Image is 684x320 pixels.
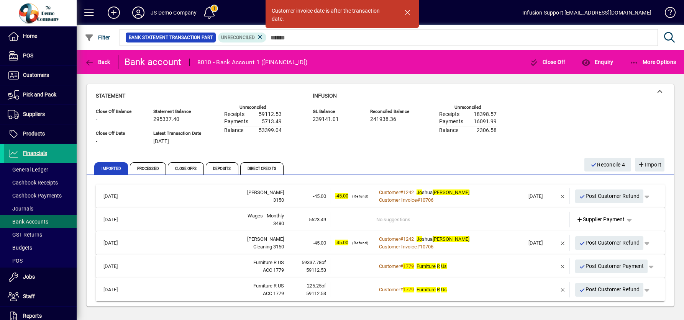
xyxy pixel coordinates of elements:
mat-chip: Reconciliation Status: Unreconciled [218,33,267,42]
span: of 59112.53 [306,283,326,296]
button: Post Customer Refund [575,189,644,203]
span: 241938.36 [370,116,396,122]
a: General Ledger [4,163,77,176]
div: ACC 1779 [136,266,284,274]
div: ACC 1779 [136,290,284,297]
span: General Ledger [8,167,48,173]
span: # [400,189,403,195]
span: 1242 [403,236,414,242]
span: 295337.40 [153,116,179,122]
button: Post Customer Payment [575,260,648,273]
a: Customer#1242 [376,188,417,196]
div: 3480 [136,220,284,227]
mat-expansion-panel-header: [DATE]Furniture R USACC 1779-225.25of 59112.53Customer#1779Furniture R UsPost Customer Refund [96,278,665,301]
span: # [400,236,403,242]
a: Customer#1779 [376,286,417,294]
span: Budgets [8,245,32,251]
span: Close Offs [168,162,204,175]
a: Customer#1242 [376,235,417,243]
td: [DATE] [100,212,136,227]
span: shua [417,189,469,195]
span: Financials [23,150,47,156]
span: Receipts [224,111,244,118]
span: Payments [439,119,463,125]
a: Jobs [4,268,77,287]
span: Customer Invoice [379,197,417,203]
span: Statement Balance [153,109,201,114]
span: Back [85,59,110,65]
span: Cashbook Receipts [8,180,58,186]
label: Unreconciled [239,105,266,110]
a: Suppliers [4,105,77,124]
span: - [96,139,97,145]
mat-expansion-panel-header: [DATE][PERSON_NAME]3150-45.00-45.00(Refund)Customer#1242Joshua[PERSON_NAME]Customer Invoice#10706... [96,184,665,208]
span: Unreconciled [221,35,255,40]
button: Remove [557,190,569,202]
span: shua [417,236,469,242]
a: Bank Accounts [4,215,77,228]
td: No suggestions [376,212,525,227]
em: 1779 [403,263,414,269]
div: [DATE] [528,193,557,200]
mat-expansion-panel-header: [DATE]Wages - Monthly3480-5623.49No suggestionsSupplier Payment [96,208,665,231]
span: -45.00 [313,240,326,246]
button: Import [635,158,664,171]
a: Customer Invoice#10706 [376,196,436,204]
span: 2306.58 [477,127,497,134]
div: JS Demo Company [151,7,197,19]
em: Us [441,287,447,292]
button: Close Off [528,55,568,69]
span: Products [23,131,45,137]
a: Cashbook Payments [4,189,77,202]
button: More Options [628,55,678,69]
em: Jo [417,236,422,242]
button: Remove [557,237,569,249]
a: Staff [4,287,77,306]
span: 239141.01 [313,116,339,122]
span: 59337.78 [302,260,321,265]
span: Processed [130,162,166,175]
em: 1779 [403,287,414,292]
em: Us [441,263,447,269]
div: Cleaning 3150 [136,243,284,251]
td: [DATE] [100,188,136,204]
span: Post Customer Refund [579,237,640,249]
span: Balance [224,127,243,134]
button: Remove [557,284,569,296]
span: Post Customer Refund [579,283,640,296]
span: GST Returns [8,232,42,238]
em: [PERSON_NAME] [433,189,469,195]
em: R [437,263,440,269]
div: Jo Smith [136,189,284,196]
button: Filter [83,31,112,44]
button: Back [83,55,112,69]
a: Supplier Payment [573,213,628,227]
button: Reconcile 4 [584,158,631,171]
span: Customer [379,287,400,292]
span: Close Off Date [96,131,142,136]
span: 53399.04 [259,127,282,134]
span: Jobs [23,274,35,280]
span: Journals [8,206,33,212]
span: 18398.57 [474,111,497,118]
span: Filter [85,34,110,41]
span: Customer [379,236,400,242]
a: GST Returns [4,228,77,241]
button: Add [102,6,126,20]
span: # [400,287,403,292]
div: Jo Smith [136,235,284,243]
span: -45.00 [335,240,348,245]
span: Bank Statement Transaction Part [129,34,213,41]
span: # [417,197,420,203]
span: 5713.49 [262,119,282,125]
span: Reports [23,313,42,319]
button: Post Customer Refund [575,283,644,297]
app-page-header-button: Back [77,55,119,69]
mat-expansion-panel-header: [DATE][PERSON_NAME]Cleaning 3150-45.00-45.00(Refund)Customer#1242Joshua[PERSON_NAME]Customer Invo... [96,231,665,255]
span: Customers [23,72,49,78]
span: POS [23,52,33,59]
div: [DATE] [528,239,557,247]
a: Journals [4,202,77,215]
span: Bank Accounts [8,219,48,225]
button: Enquiry [579,55,615,69]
